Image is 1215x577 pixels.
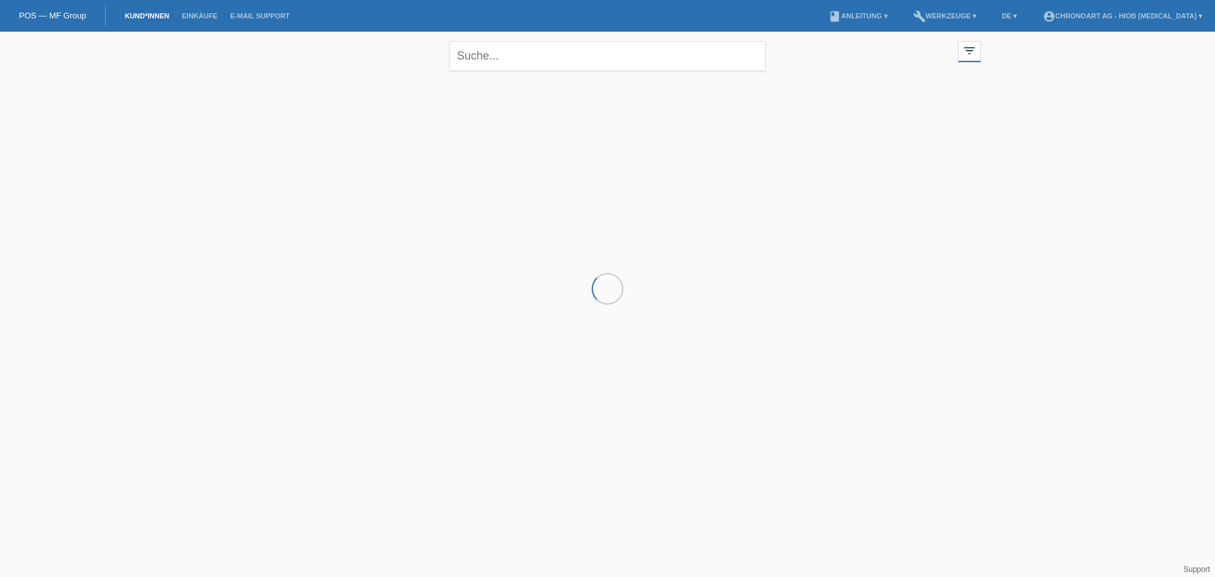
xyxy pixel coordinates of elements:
[913,10,926,23] i: build
[963,44,976,58] i: filter_list
[1183,565,1210,574] a: Support
[449,41,766,71] input: Suche...
[118,12,175,20] a: Kund*innen
[1043,10,1056,23] i: account_circle
[995,12,1023,20] a: DE ▾
[1037,12,1209,20] a: account_circleChronoart AG - Hiob [MEDICAL_DATA] ▾
[828,10,841,23] i: book
[224,12,296,20] a: E-Mail Support
[907,12,983,20] a: buildWerkzeuge ▾
[822,12,894,20] a: bookAnleitung ▾
[19,11,86,20] a: POS — MF Group
[175,12,223,20] a: Einkäufe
